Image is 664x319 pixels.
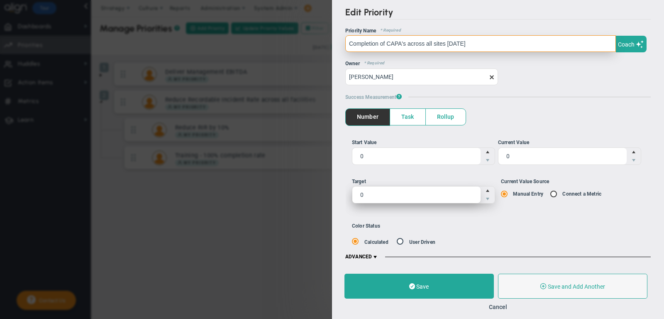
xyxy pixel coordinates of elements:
span: Save and Add Another [548,283,605,290]
input: Start Value [352,148,481,164]
span: Increase value [481,148,495,156]
span: Decrease value [627,156,641,164]
span: Increase value [481,186,495,195]
div: Owner [345,61,651,66]
span: Success Measurement [345,93,402,100]
div: Current Value [498,139,641,147]
div: Color Status [352,223,531,229]
button: Cancel [489,304,507,310]
button: Save [344,274,494,299]
div: Start Value [352,139,495,147]
span: Number [346,109,390,125]
span: Task [390,109,425,125]
span: * Required [360,61,385,66]
span: Save [416,283,429,290]
label: Calculated [364,239,388,245]
div: Target [352,178,495,186]
input: Search or Invite Team Members [345,69,498,85]
span: Decrease value [481,195,495,203]
h2: Edit Priority [345,7,651,20]
label: Manual Entry [513,191,543,197]
div: Priority Name [345,28,651,34]
span: * Required [376,28,401,34]
button: Coach [616,36,647,52]
span: Increase value [627,148,641,156]
input: Target [352,186,481,203]
span: clear [498,73,505,81]
span: Decrease value [481,156,495,164]
span: Coach [618,41,635,48]
span: ADVANCED [345,254,378,260]
button: Save and Add Another [498,274,647,299]
span: Rollup [426,109,466,125]
input: Current Value [498,148,627,164]
label: User Driven [409,239,435,245]
div: Current Value Source [501,178,644,186]
label: Connect a Metric [562,191,601,197]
